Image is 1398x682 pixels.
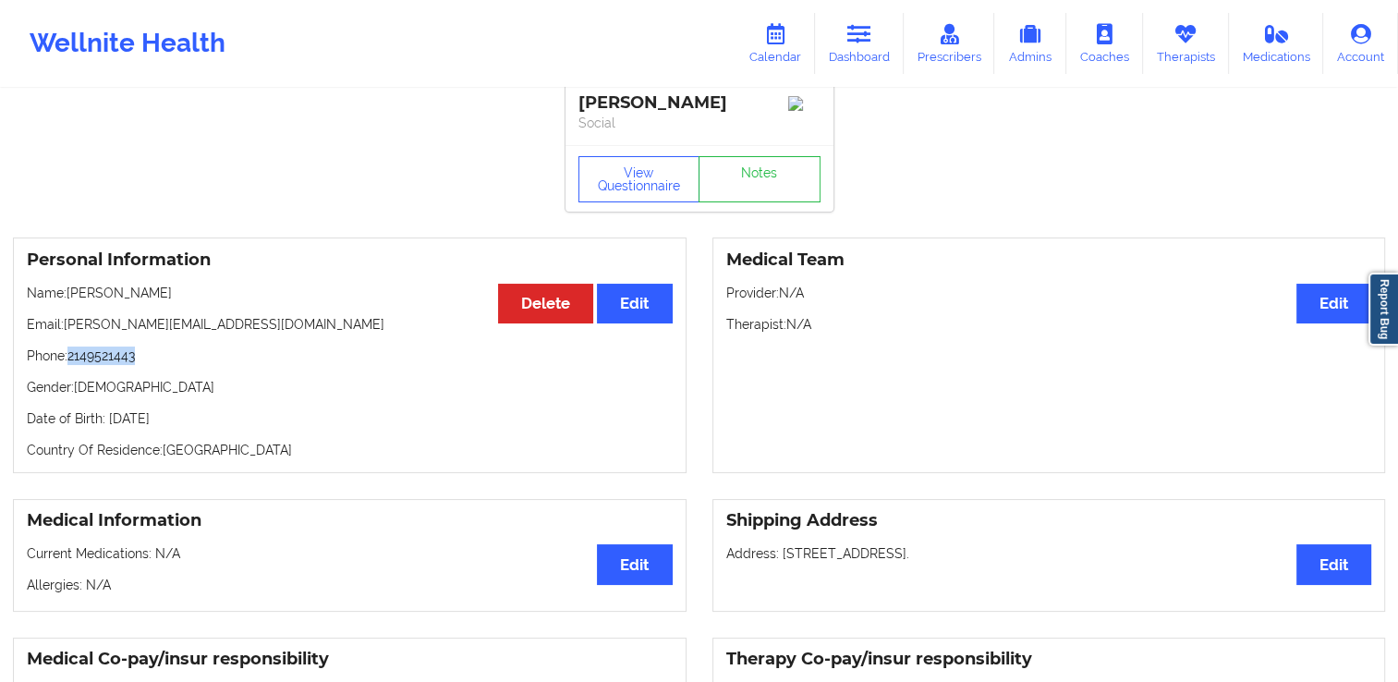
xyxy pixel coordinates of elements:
[1368,273,1398,346] a: Report Bug
[1229,13,1324,74] a: Medications
[1323,13,1398,74] a: Account
[27,315,673,334] p: Email: [PERSON_NAME][EMAIL_ADDRESS][DOMAIN_NAME]
[27,441,673,459] p: Country Of Residence: [GEOGRAPHIC_DATA]
[578,92,821,114] div: [PERSON_NAME]
[815,13,904,74] a: Dashboard
[726,315,1372,334] p: Therapist: N/A
[27,250,673,271] h3: Personal Information
[27,409,673,428] p: Date of Birth: [DATE]
[726,284,1372,302] p: Provider: N/A
[1296,284,1371,323] button: Edit
[726,649,1372,670] h3: Therapy Co-pay/insur responsibility
[904,13,995,74] a: Prescribers
[27,378,673,396] p: Gender: [DEMOGRAPHIC_DATA]
[726,544,1372,563] p: Address: [STREET_ADDRESS].
[498,284,593,323] button: Delete
[578,114,821,132] p: Social
[597,284,672,323] button: Edit
[1143,13,1229,74] a: Therapists
[699,156,821,202] a: Notes
[27,284,673,302] p: Name: [PERSON_NAME]
[1296,544,1371,584] button: Edit
[735,13,815,74] a: Calendar
[726,250,1372,271] h3: Medical Team
[994,13,1066,74] a: Admins
[578,156,700,202] button: View Questionnaire
[27,510,673,531] h3: Medical Information
[27,576,673,594] p: Allergies: N/A
[1066,13,1143,74] a: Coaches
[27,347,673,365] p: Phone: 2149521443
[726,510,1372,531] h3: Shipping Address
[27,544,673,563] p: Current Medications: N/A
[597,544,672,584] button: Edit
[27,649,673,670] h3: Medical Co-pay/insur responsibility
[788,96,821,111] img: Image%2Fplaceholer-image.png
